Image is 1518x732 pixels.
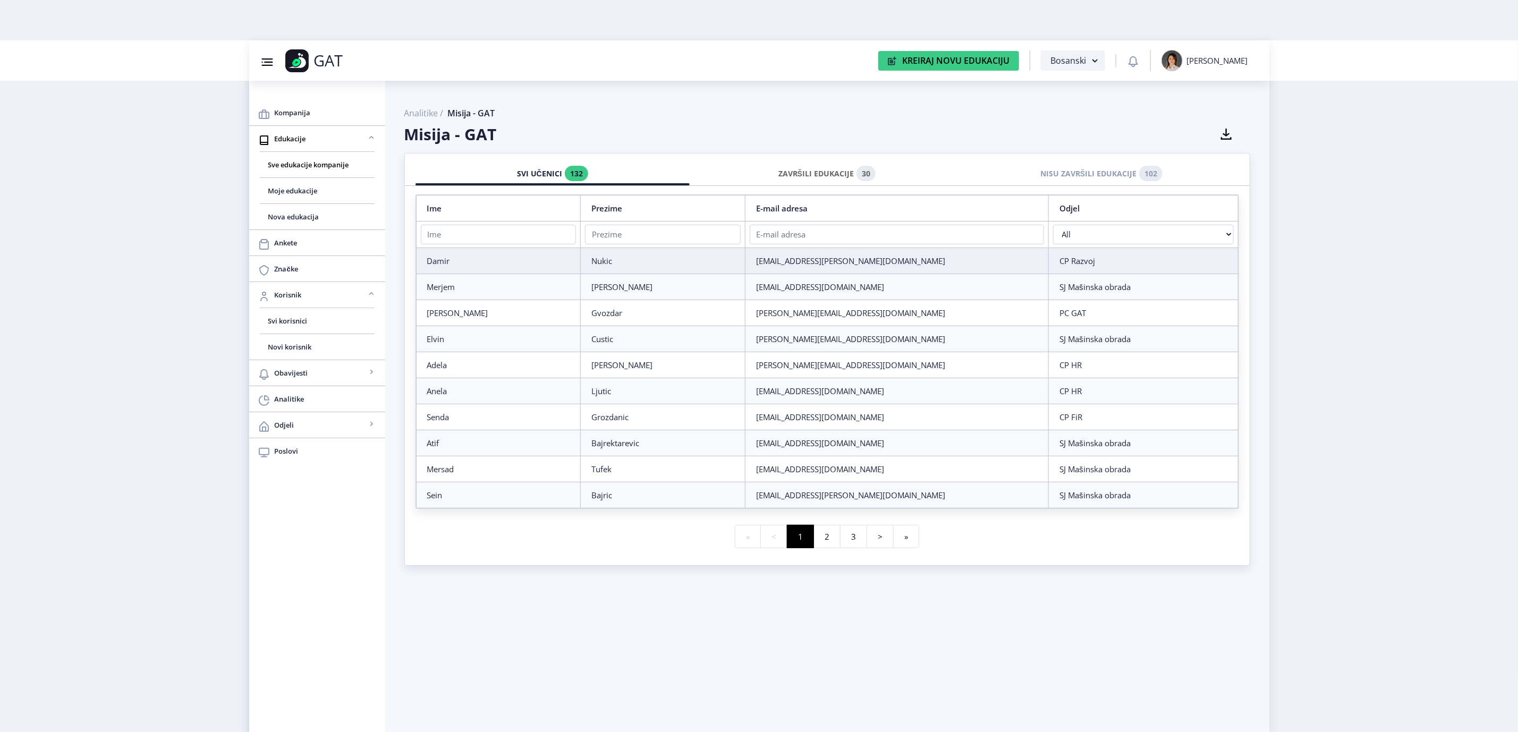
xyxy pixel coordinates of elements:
[591,203,622,214] a: Prezime
[756,308,1038,318] div: [PERSON_NAME][EMAIL_ADDRESS][DOMAIN_NAME]
[268,314,366,327] span: Svi korisnici
[249,438,385,464] a: Poslovi
[275,262,377,275] span: Značke
[1059,256,1227,266] div: CP Razvoj
[591,308,734,318] div: Gvozdar
[756,438,1038,448] div: [EMAIL_ADDRESS][DOMAIN_NAME]
[427,308,570,318] div: [PERSON_NAME]
[268,341,366,353] span: Novi korisnik
[1059,282,1227,292] div: SJ Mašinska obrada
[1059,334,1227,344] div: SJ Mašinska obrada
[275,393,377,405] span: Analitike
[840,525,867,549] button: 3
[1059,308,1227,318] div: PC GAT
[750,225,1044,244] input: E-mail adresa
[1059,464,1227,474] div: SJ Mašinska obrada
[249,386,385,412] a: Analitike
[1041,50,1105,71] button: Bosanski
[591,490,734,500] div: Bajric
[275,445,377,457] span: Poslovi
[275,106,377,119] span: Kompanija
[756,386,1038,396] div: [EMAIL_ADDRESS][DOMAIN_NAME]
[591,282,734,292] div: [PERSON_NAME]
[260,152,375,177] a: Sve edukacije kompanije
[756,334,1038,344] div: [PERSON_NAME][EMAIL_ADDRESS][DOMAIN_NAME]
[1218,125,1234,141] nb-icon: Preuzmite kao CSV
[404,118,497,145] span: Misija - GAT
[756,412,1038,422] div: [EMAIL_ADDRESS][DOMAIN_NAME]
[591,464,734,474] div: Tufek
[427,386,570,396] div: Anela
[427,412,570,422] div: Senda
[591,386,734,396] div: Ljutic
[1059,386,1227,396] div: CP HR
[427,490,570,500] div: Sein
[591,360,734,370] div: [PERSON_NAME]
[314,55,343,66] p: GAT
[591,412,734,422] div: Grozdanic
[856,166,876,181] a: 30
[427,464,570,474] div: Mersad
[260,178,375,203] a: Moje edukacije
[427,438,570,448] div: Atif
[1139,166,1163,181] a: 102
[867,525,894,549] button: >
[249,360,385,386] a: Obavijesti
[249,100,385,125] a: Kompanija
[423,162,682,185] div: SVI UČENICI
[275,288,366,301] span: Korisnik
[698,162,956,185] div: ZAVRŠILI EDUKACIJE
[893,525,919,549] button: »
[260,308,375,334] a: Svi korisnici
[249,282,385,308] a: Korisnik
[249,256,385,282] a: Značke
[249,412,385,438] a: Odjeli
[275,132,366,145] span: Edukacije
[756,282,1038,292] div: [EMAIL_ADDRESS][DOMAIN_NAME]
[591,334,734,344] div: Custic
[756,464,1038,474] div: [EMAIL_ADDRESS][DOMAIN_NAME]
[878,51,1019,71] button: Kreiraj Novu Edukaciju
[813,525,841,549] button: 2
[972,162,1231,185] div: NISU ZAVRŠILI EDUKACIJE
[249,230,385,256] a: Ankete
[427,203,442,214] a: Ime
[427,282,570,292] div: Merjem
[888,56,897,65] img: create-new-education-icon.svg
[1059,360,1227,370] div: CP HR
[268,210,366,223] span: Nova edukacija
[427,360,570,370] div: Adela
[275,236,377,249] span: Ankete
[1059,203,1080,214] a: Odjel
[268,184,366,197] span: Moje edukacije
[427,334,570,344] div: Elvin
[756,360,1038,370] div: [PERSON_NAME][EMAIL_ADDRESS][DOMAIN_NAME]
[260,334,375,360] a: Novi korisnik
[275,419,366,431] span: Odjeli
[275,367,366,379] span: Obavijesti
[585,225,741,244] input: Prezime
[1059,438,1227,448] div: SJ Mašinska obrada
[1059,490,1227,500] div: SJ Mašinska obrada
[421,225,576,244] input: Ime
[260,204,375,229] a: Nova edukacija
[787,525,814,549] button: 1
[427,256,570,266] div: Damir
[1187,55,1248,66] div: [PERSON_NAME]
[756,256,1038,266] div: [EMAIL_ADDRESS][PERSON_NAME][DOMAIN_NAME]
[268,158,366,171] span: Sve edukacije kompanije
[756,203,808,214] a: E-mail adresa
[285,49,411,72] a: GAT
[591,438,734,448] div: Bajrektarevic
[756,490,1038,500] div: [EMAIL_ADDRESS][PERSON_NAME][DOMAIN_NAME]
[404,108,444,118] span: Analitike /
[591,256,734,266] div: Nukic
[249,126,385,151] a: Edukacije
[448,108,495,118] span: Misija - GAT
[1059,412,1227,422] div: CP FiR
[565,166,588,181] a: 132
